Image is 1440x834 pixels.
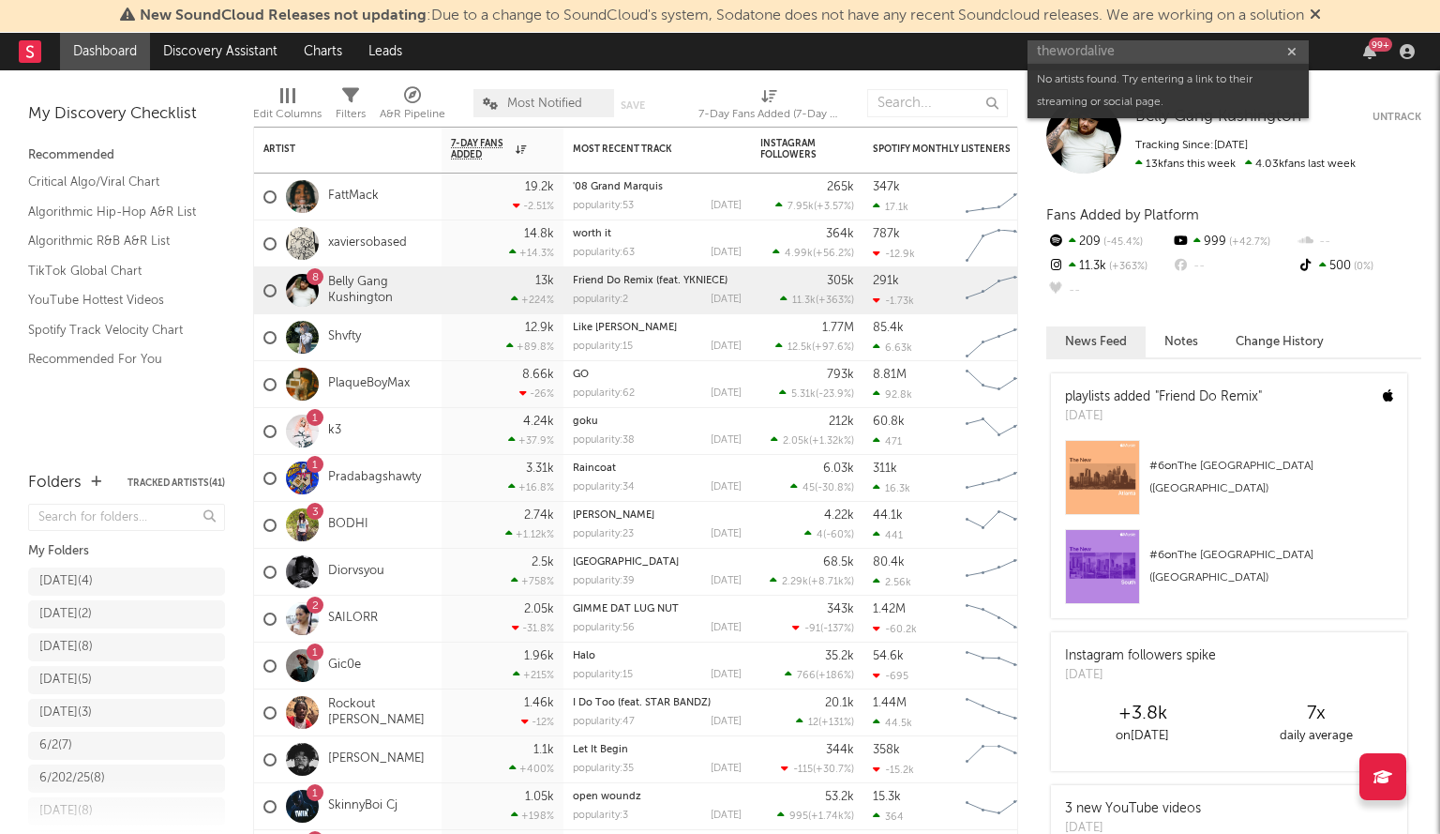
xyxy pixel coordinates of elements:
div: 44.1k [873,509,903,522]
div: 364k [826,228,854,240]
div: 8.81M [873,369,907,381]
div: 20.1k [825,697,854,709]
div: [DATE] [711,435,742,446]
span: +97.6 % [815,342,851,353]
div: 13k [535,275,554,287]
div: 500 [1297,254,1421,279]
div: popularity: 38 [573,435,635,446]
div: worth it [573,229,742,239]
div: 265k [827,181,854,193]
div: 44.5k [873,717,912,729]
div: 209 [1046,230,1171,254]
div: 441 [873,529,903,541]
span: +56.2 % [816,249,851,259]
span: Belly Gang Kushington [1135,109,1301,125]
a: xaviersobased [328,235,407,251]
div: 6/202/25 ( 8 ) [39,767,105,790]
svg: Chart title [957,174,1042,220]
span: 4.03k fans last week [1135,159,1356,170]
a: [PERSON_NAME] [328,751,425,767]
div: A&R Pipeline [380,80,445,134]
div: 347k [873,181,900,193]
span: Fans Added by Platform [1046,208,1199,222]
span: 7-Day Fans Added [451,138,511,160]
div: open woundz [573,792,742,802]
span: -137 % [823,624,851,634]
div: -12.9k [873,248,915,260]
div: A&R Pipeline [380,103,445,126]
span: 995 [789,811,808,822]
span: -60 % [826,530,851,540]
a: SAILORR [328,611,378,627]
a: FattMack [328,189,379,205]
span: +30.7 % [816,765,851,775]
div: Instagram followers spike [1065,646,1216,666]
a: 6/202/25(8) [28,765,225,793]
a: [DATE](2) [28,600,225,629]
div: popularity: 56 [573,623,635,633]
div: +1.12k % [505,528,554,540]
div: +224 % [511,294,554,306]
span: +1.32k % [812,436,851,447]
a: Let It Begin [573,745,628,755]
div: 358k [873,744,900,756]
div: +215 % [513,669,554,681]
a: '08 Grand Marquis [573,182,663,192]
a: [DATE](8) [28,797,225,826]
div: -26 % [519,387,554,400]
div: [DATE] [711,670,742,680]
div: Friend Do Remix (feat. YKNIECE) [573,276,742,286]
div: Recommended [28,144,225,167]
div: +14.3 % [509,247,554,259]
a: worth it [573,229,611,239]
div: # 6 on The [GEOGRAPHIC_DATA] ([GEOGRAPHIC_DATA]) [1149,544,1393,589]
div: popularity: 2 [573,295,628,305]
svg: Chart title [957,267,1042,314]
a: [DATE](8) [28,633,225,661]
div: [DATE] [711,623,742,633]
a: open woundz [573,792,641,802]
div: -60.2k [873,623,917,635]
div: [DATE] [711,717,742,727]
a: Discovery Assistant [150,33,291,70]
svg: Chart title [957,736,1042,783]
div: ( ) [792,622,854,634]
div: 92.8k [873,388,912,401]
div: ( ) [804,528,854,540]
span: Tracking Since: [DATE] [1135,140,1248,151]
div: ( ) [785,669,854,681]
div: ( ) [796,716,854,728]
span: 7.95k [787,202,814,212]
div: 343k [827,603,854,615]
div: 793k [827,369,854,381]
div: 212k [829,416,854,428]
div: popularity: 15 [573,341,633,352]
div: I Do Too (feat. STAR BANDZ) [573,698,742,708]
div: 3 new YouTube videos [1065,799,1201,819]
div: Ophelia [573,510,742,521]
div: popularity: 34 [573,482,635,493]
a: Algorithmic Hip-Hop A&R List [28,202,206,222]
svg: Chart title [957,643,1042,690]
div: popularity: 53 [573,201,634,211]
div: [DATE] [711,482,742,493]
a: Halo [573,651,595,661]
div: ( ) [772,247,854,259]
a: Belly Gang Kushington [328,275,432,307]
span: 4 [817,530,823,540]
a: Raincoat [573,463,616,474]
div: popularity: 23 [573,529,634,539]
div: 85.4k [873,322,904,334]
div: -1.73k [873,295,914,307]
span: : Due to a change to SoundCloud's system, Sodatone does not have any recent Soundcloud releases. ... [140,8,1304,23]
button: 99+ [1363,44,1376,59]
div: [DATE] [711,248,742,258]
div: ( ) [779,387,854,400]
div: [DATE] ( 2 ) [39,603,92,626]
span: -30.8 % [817,483,851,493]
button: News Feed [1046,326,1146,357]
div: 1.05k [525,791,554,803]
span: +131 % [821,718,851,728]
div: [DATE] ( 8 ) [39,636,93,659]
div: -31.8 % [512,622,554,634]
